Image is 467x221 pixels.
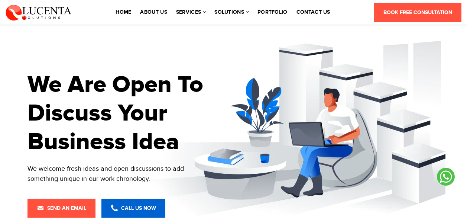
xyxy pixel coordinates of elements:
a: Home [116,10,131,15]
a: Book Free Consultation [374,3,461,22]
a: About Us [140,10,167,15]
a: contact us [296,10,330,15]
a: services [176,10,205,15]
div: We welcome fresh ideas and open discussions to add something unique in our work chronology. [27,164,191,184]
h1: We Are Open To Discuss Your Business Idea [27,71,232,156]
span: Send an Email [37,205,86,211]
span: Call Us Now [111,205,156,211]
a: portfolio [257,10,288,15]
a: Call Us Now [101,199,165,218]
a: solutions [214,10,249,15]
span: Book Free Consultation [383,9,452,16]
a: Send an Email [27,199,95,218]
img: Lucenta Solutions [6,4,72,21]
